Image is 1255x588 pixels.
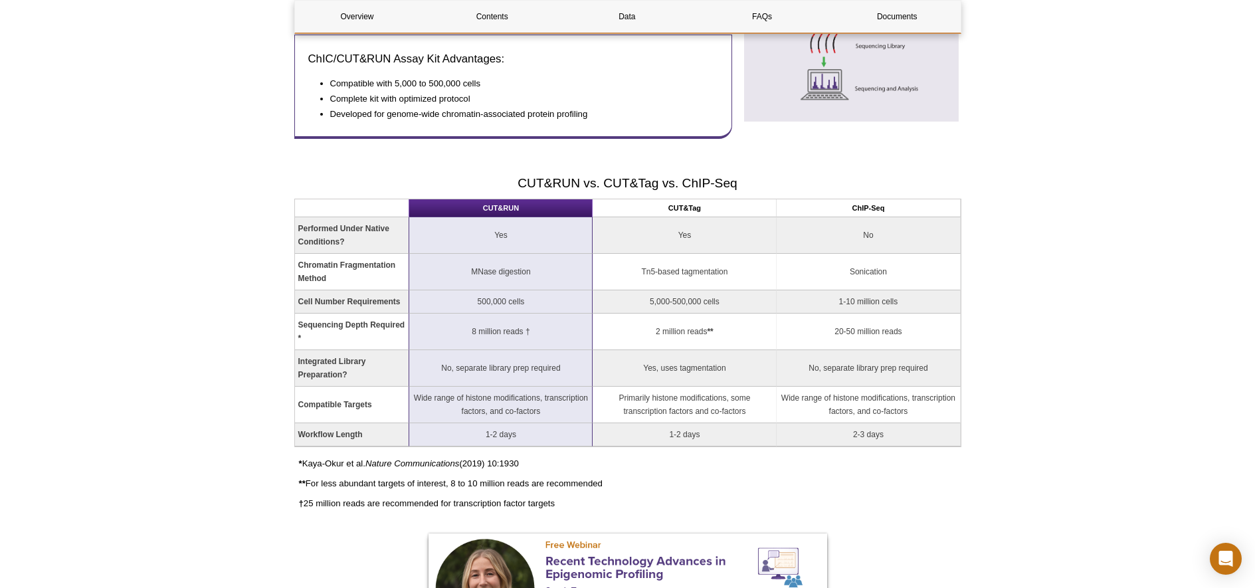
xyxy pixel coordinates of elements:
[593,387,777,423] td: Primarily histone modifications, some transcription factors and co-factors
[409,217,593,254] td: Yes
[593,217,777,254] td: Yes
[409,314,593,350] td: 8 million reads †
[299,477,961,490] p: For less abundant targets of interest, 8 to 10 million reads are recommended
[330,77,706,90] li: Compatible with 5,000 to 500,000 cells
[593,423,777,446] td: 1-2 days
[295,1,420,33] a: Overview
[299,457,961,470] p: Kaya-Okur et al. (2019) 10:1930
[430,1,555,33] a: Contents
[593,199,777,217] th: CUT&Tag
[308,51,718,67] h3: ChIC/CUT&RUN Assay Kit Advantages:
[330,92,706,106] li: Complete kit with optimized protocol
[294,174,961,192] h2: CUT&RUN vs. CUT&Tag vs. ChIP-Seq
[409,290,593,314] td: 500,000 cells
[777,314,960,350] td: 20-50 million reads
[409,254,593,290] td: MNase digestion
[1210,543,1242,575] div: Open Intercom Messenger
[298,357,366,379] strong: Integrated Library Preparation?
[298,260,396,283] strong: Chromatin Fragmentation Method
[777,290,960,314] td: 1-10 million cells
[593,314,777,350] td: 2 million reads
[298,224,389,246] strong: Performed Under Native Conditions?
[298,430,363,439] strong: Workflow Length
[834,1,959,33] a: Documents
[700,1,824,33] a: FAQs
[365,458,459,468] em: Nature Communications
[299,497,961,510] p: 25 million reads are recommended for transcription factor targets
[777,423,960,446] td: 2-3 days
[330,108,706,121] li: Developed for genome-wide chromatin-associated protein profiling
[777,199,960,217] th: ChIP-Seq
[409,199,593,217] th: CUT&RUN
[298,400,372,409] strong: Compatible Targets
[409,387,593,423] td: Wide range of histone modifications, transcription factors, and co-factors
[777,217,960,254] td: No
[299,498,304,508] strong: †
[298,320,405,343] strong: Sequencing Depth Required *
[593,350,777,387] td: Yes, uses tagmentation
[593,254,777,290] td: Tn5-based tagmentation
[565,1,690,33] a: Data
[777,387,960,423] td: Wide range of histone modifications, transcription factors, and co-factors
[409,423,593,446] td: 1-2 days
[593,290,777,314] td: 5,000-500,000 cells
[777,254,960,290] td: Sonication
[409,350,593,387] td: No, separate library prep required
[298,297,401,306] strong: Cell Number Requirements
[777,350,960,387] td: No, separate library prep required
